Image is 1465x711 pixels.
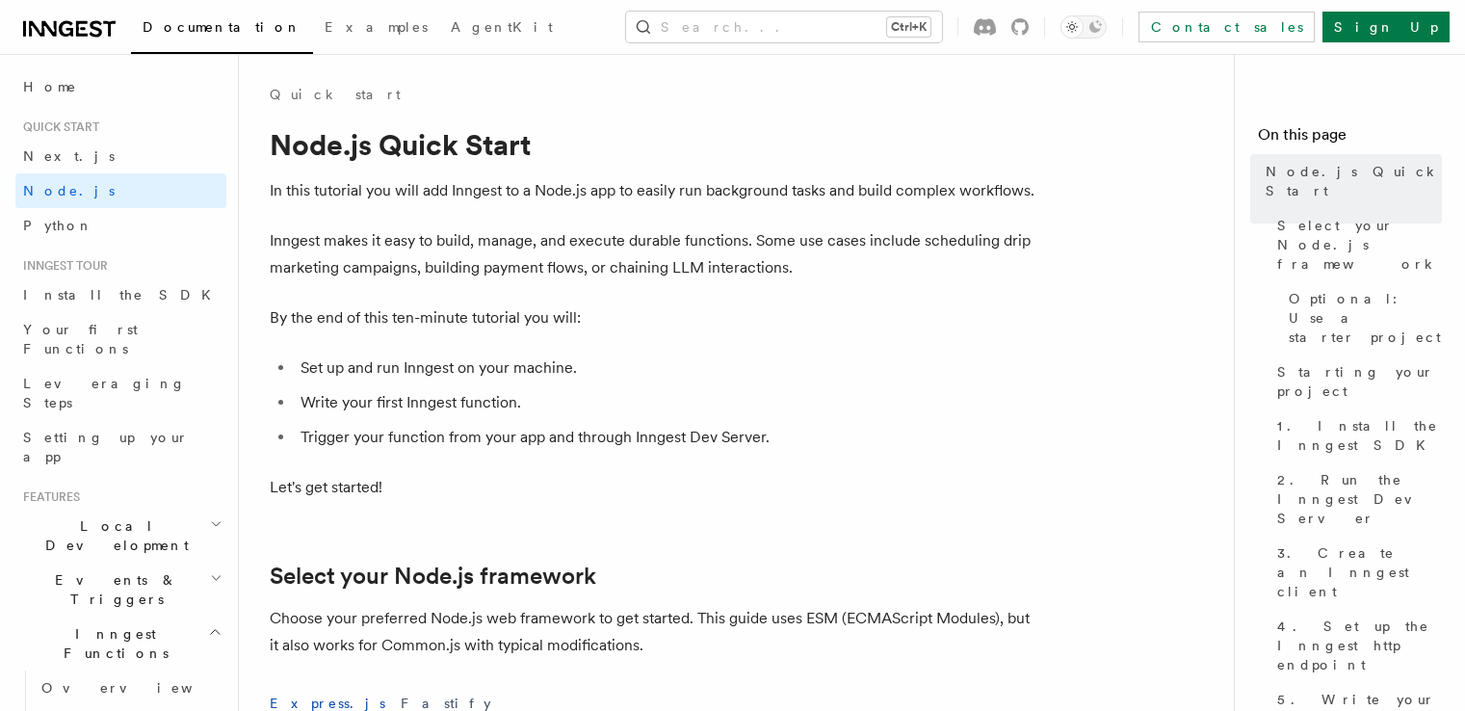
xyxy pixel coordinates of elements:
[15,570,210,609] span: Events & Triggers
[1277,216,1442,274] span: Select your Node.js framework
[887,17,930,37] kbd: Ctrl+K
[15,624,208,663] span: Inngest Functions
[1277,416,1442,455] span: 1. Install the Inngest SDK
[270,127,1040,162] h1: Node.js Quick Start
[270,474,1040,501] p: Let's get started!
[1269,355,1442,408] a: Starting your project
[439,6,564,52] a: AgentKit
[295,389,1040,416] li: Write your first Inngest function.
[15,208,226,243] a: Python
[15,139,226,173] a: Next.js
[15,173,226,208] a: Node.js
[1289,289,1442,347] span: Optional: Use a starter project
[1138,12,1315,42] a: Contact sales
[451,19,553,35] span: AgentKit
[1269,208,1442,281] a: Select your Node.js framework
[143,19,301,35] span: Documentation
[131,6,313,54] a: Documentation
[270,605,1040,659] p: Choose your preferred Node.js web framework to get started. This guide uses ESM (ECMAScript Modul...
[23,148,115,164] span: Next.js
[23,287,222,303] span: Install the SDK
[1277,470,1442,528] span: 2. Run the Inngest Dev Server
[626,12,942,42] button: Search...Ctrl+K
[15,277,226,312] a: Install the SDK
[1277,617,1442,674] span: 4. Set up the Inngest http endpoint
[1269,609,1442,682] a: 4. Set up the Inngest http endpoint
[1277,543,1442,601] span: 3. Create an Inngest client
[270,227,1040,281] p: Inngest makes it easy to build, manage, and execute durable functions. Some use cases include sch...
[1322,12,1450,42] a: Sign Up
[15,312,226,366] a: Your first Functions
[34,671,226,705] a: Overview
[15,617,226,671] button: Inngest Functions
[1258,123,1442,154] h4: On this page
[15,119,99,135] span: Quick start
[15,420,226,474] a: Setting up your app
[1277,362,1442,401] span: Starting your project
[270,304,1040,331] p: By the end of this ten-minute tutorial you will:
[270,85,401,104] a: Quick start
[41,680,240,696] span: Overview
[295,424,1040,451] li: Trigger your function from your app and through Inngest Dev Server.
[270,563,596,590] a: Select your Node.js framework
[1258,154,1442,208] a: Node.js Quick Start
[15,258,108,274] span: Inngest tour
[1281,281,1442,355] a: Optional: Use a starter project
[1060,15,1107,39] button: Toggle dark mode
[1269,408,1442,462] a: 1. Install the Inngest SDK
[23,322,138,356] span: Your first Functions
[1269,462,1442,536] a: 2. Run the Inngest Dev Server
[23,77,77,96] span: Home
[23,430,189,464] span: Setting up your app
[15,69,226,104] a: Home
[295,355,1040,382] li: Set up and run Inngest on your machine.
[313,6,439,52] a: Examples
[270,177,1040,204] p: In this tutorial you will add Inngest to a Node.js app to easily run background tasks and build c...
[23,376,186,410] span: Leveraging Steps
[1269,536,1442,609] a: 3. Create an Inngest client
[15,516,210,555] span: Local Development
[15,366,226,420] a: Leveraging Steps
[15,489,80,505] span: Features
[15,509,226,563] button: Local Development
[325,19,428,35] span: Examples
[23,183,115,198] span: Node.js
[23,218,93,233] span: Python
[1266,162,1442,200] span: Node.js Quick Start
[15,563,226,617] button: Events & Triggers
